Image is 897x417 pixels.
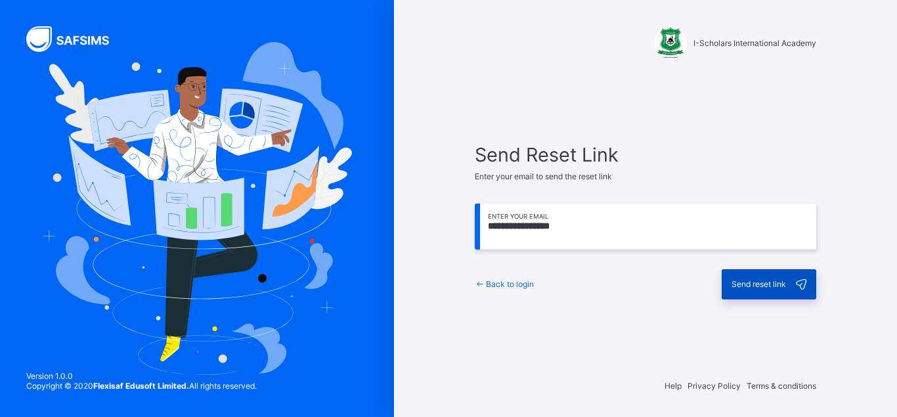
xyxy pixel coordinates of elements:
[486,279,534,289] span: Back to login
[93,381,189,391] strong: Flexisaf Edusoft Limited.
[732,279,786,289] span: Send reset link
[747,381,816,391] span: Terms & conditions
[26,381,257,391] span: Copyright © 2020 All rights reserved.
[26,371,257,381] span: Version 1.0.0
[654,26,687,59] img: I-Scholars International Academy
[475,171,612,181] span: Enter your email to send the reset link
[42,42,352,376] img: Hero Image
[665,381,682,391] span: Help
[475,143,816,166] span: Send Reset Link
[26,26,125,52] img: SAFSIMS Logo
[688,381,741,391] span: Privacy Policy
[693,38,816,48] span: I-Scholars International Academy
[475,279,534,289] a: Back to login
